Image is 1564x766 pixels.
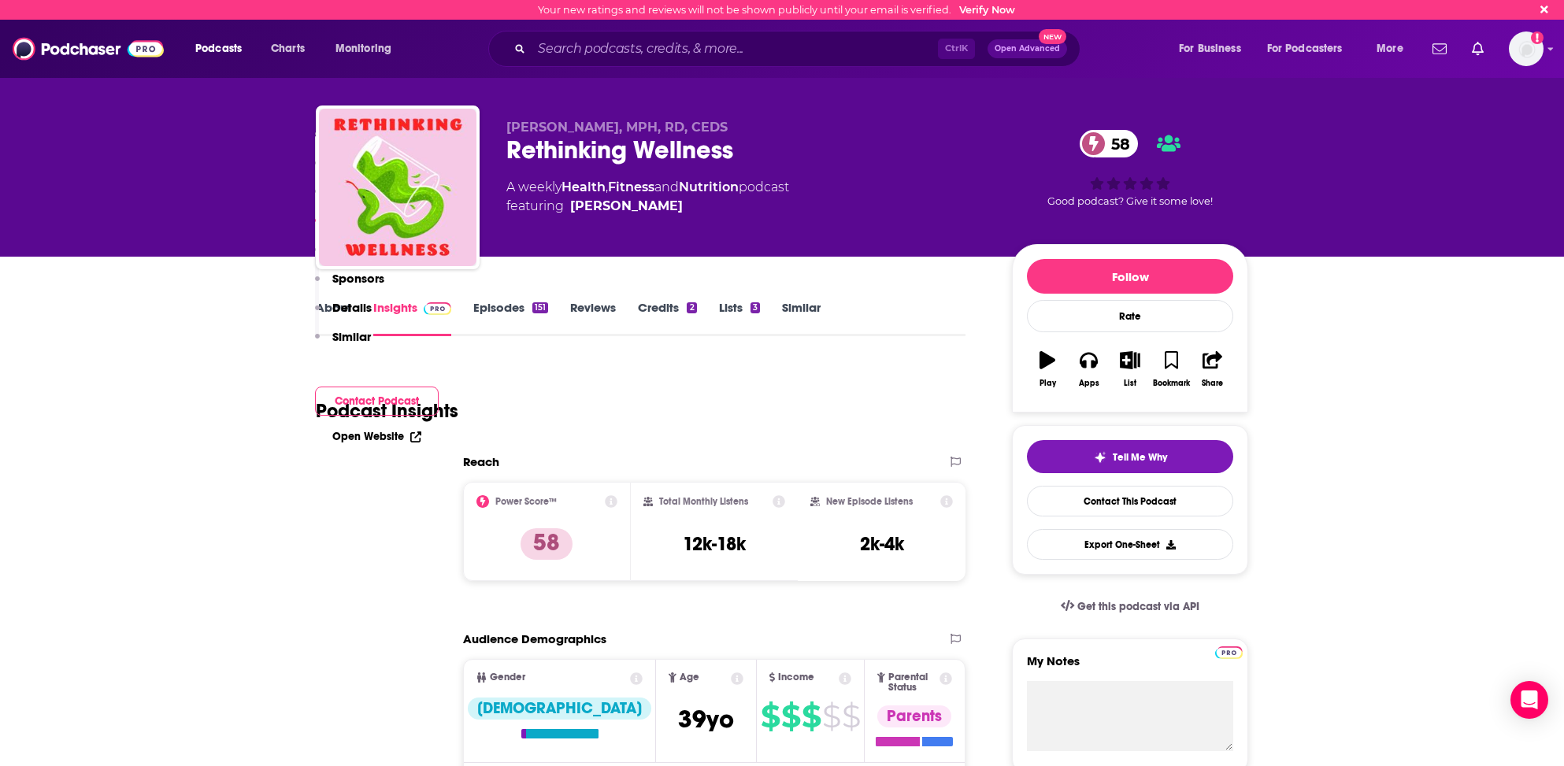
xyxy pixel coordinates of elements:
[503,31,1095,67] div: Search podcasts, credits, & more...
[608,179,654,194] a: Fitness
[802,704,821,729] span: $
[1094,451,1106,464] img: tell me why sparkle
[719,300,760,336] a: Lists3
[995,45,1060,53] span: Open Advanced
[1267,38,1343,60] span: For Podcasters
[1151,341,1192,398] button: Bookmark
[561,179,606,194] a: Health
[1027,486,1233,516] a: Contact This Podcast
[1012,120,1248,217] div: 58Good podcast? Give it some love!
[679,179,739,194] a: Nutrition
[532,302,548,313] div: 151
[1027,529,1233,560] button: Export One-Sheet
[1124,379,1136,388] div: List
[335,38,391,60] span: Monitoring
[570,300,616,336] a: Reviews
[1215,644,1243,659] a: Pro website
[654,179,679,194] span: and
[1027,440,1233,473] button: tell me why sparkleTell Me Why
[332,430,421,443] a: Open Website
[1153,379,1190,388] div: Bookmark
[687,302,696,313] div: 2
[1113,451,1167,464] span: Tell Me Why
[1095,130,1138,157] span: 58
[463,631,606,646] h2: Audience Demographics
[1077,600,1199,613] span: Get this podcast via API
[638,300,696,336] a: Credits2
[1040,379,1056,388] div: Play
[1047,195,1213,207] span: Good podcast? Give it some love!
[1168,36,1261,61] button: open menu
[988,39,1067,58] button: Open AdvancedNew
[781,704,800,729] span: $
[877,705,951,727] div: Parents
[319,109,476,266] img: Rethinking Wellness
[495,496,557,507] h2: Power Score™
[532,36,938,61] input: Search podcasts, credits, & more...
[606,179,608,194] span: ,
[750,302,760,313] div: 3
[506,178,789,216] div: A weekly podcast
[826,496,913,507] h2: New Episode Listens
[1202,379,1223,388] div: Share
[538,4,1015,16] div: Your new ratings and reviews will not be shown publicly until your email is verified.
[490,672,525,683] span: Gender
[678,704,734,735] span: 39 yo
[1027,300,1233,332] div: Rate
[1192,341,1233,398] button: Share
[860,532,904,556] h3: 2k-4k
[959,4,1015,16] a: Verify Now
[1531,31,1544,44] svg: Email not verified
[822,704,840,729] span: $
[683,532,746,556] h3: 12k-18k
[761,704,780,729] span: $
[1426,35,1453,62] a: Show notifications dropdown
[506,120,728,135] span: [PERSON_NAME], MPH, RD, CEDS
[778,672,814,683] span: Income
[1510,681,1548,719] div: Open Intercom Messenger
[184,36,262,61] button: open menu
[315,329,371,358] button: Similar
[1466,35,1490,62] a: Show notifications dropdown
[1110,341,1151,398] button: List
[888,672,937,693] span: Parental Status
[521,528,573,560] p: 58
[506,197,789,216] span: featuring
[1509,31,1544,66] span: Logged in as BretAita
[1068,341,1109,398] button: Apps
[1509,31,1544,66] button: Show profile menu
[1039,29,1067,44] span: New
[468,698,651,720] div: [DEMOGRAPHIC_DATA]
[938,39,975,59] span: Ctrl K
[1179,38,1241,60] span: For Business
[1257,36,1366,61] button: open menu
[1366,36,1423,61] button: open menu
[332,300,372,315] p: Details
[195,38,242,60] span: Podcasts
[473,300,548,336] a: Episodes151
[1048,587,1212,626] a: Get this podcast via API
[1377,38,1403,60] span: More
[1080,130,1138,157] a: 58
[842,704,860,729] span: $
[659,496,748,507] h2: Total Monthly Listens
[782,300,821,336] a: Similar
[261,36,314,61] a: Charts
[271,38,305,60] span: Charts
[332,329,371,344] p: Similar
[1027,259,1233,294] button: Follow
[1027,653,1233,681] label: My Notes
[570,197,683,216] div: [PERSON_NAME]
[13,34,164,64] img: Podchaser - Follow, Share and Rate Podcasts
[680,672,699,683] span: Age
[1215,646,1243,659] img: Podchaser Pro
[1509,31,1544,66] img: User Profile
[315,387,439,416] button: Contact Podcast
[1079,379,1099,388] div: Apps
[1027,341,1068,398] button: Play
[315,300,372,329] button: Details
[324,36,412,61] button: open menu
[463,454,499,469] h2: Reach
